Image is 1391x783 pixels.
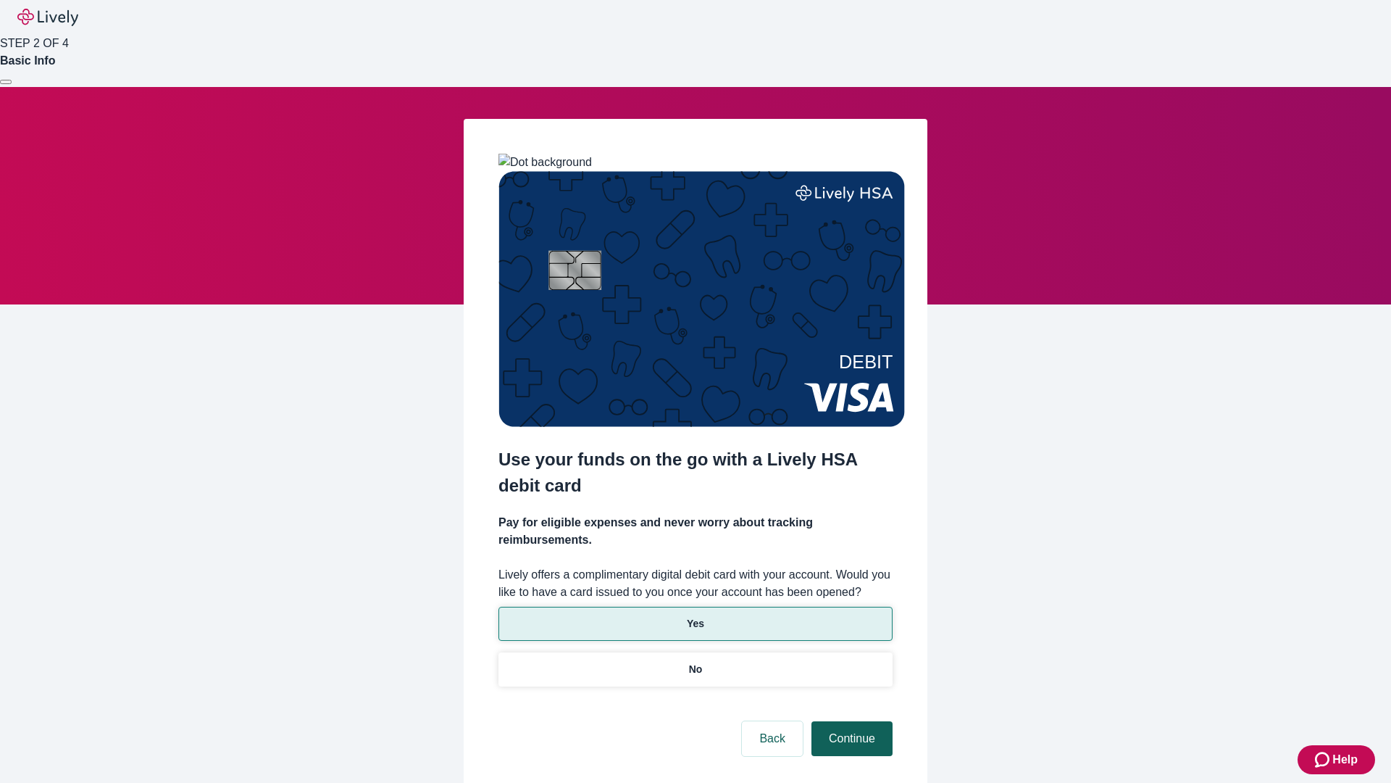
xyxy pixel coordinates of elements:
[498,607,893,641] button: Yes
[811,721,893,756] button: Continue
[1298,745,1375,774] button: Zendesk support iconHelp
[498,566,893,601] label: Lively offers a complimentary digital debit card with your account. Would you like to have a card...
[498,652,893,687] button: No
[1332,751,1358,768] span: Help
[1315,751,1332,768] svg: Zendesk support icon
[498,154,592,171] img: Dot background
[687,616,704,631] p: Yes
[498,447,893,499] h2: Use your funds on the go with a Lively HSA debit card
[498,514,893,549] h4: Pay for eligible expenses and never worry about tracking reimbursements.
[689,662,703,677] p: No
[742,721,803,756] button: Back
[498,171,905,427] img: Debit card
[17,9,78,26] img: Lively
